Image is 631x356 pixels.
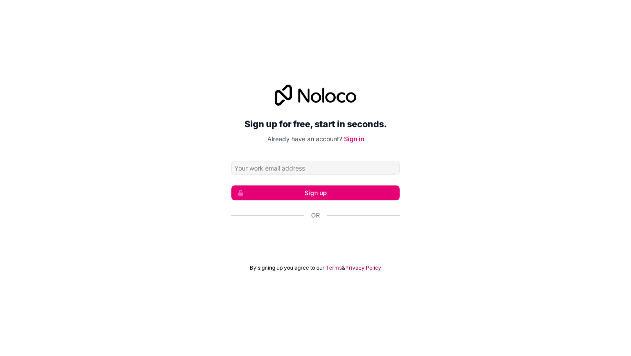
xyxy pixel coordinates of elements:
span: & [342,264,345,271]
a: Terms [326,264,342,271]
input: Email address [231,161,400,175]
h2: Sign up for free, start in seconds. [231,116,400,132]
button: Sign up [231,185,400,200]
span: Already have an account? [267,135,342,142]
span: By signing up you agree to our [250,264,325,271]
a: Privacy Policy [345,264,381,271]
a: Sign in [344,135,364,142]
span: Or [311,211,320,220]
